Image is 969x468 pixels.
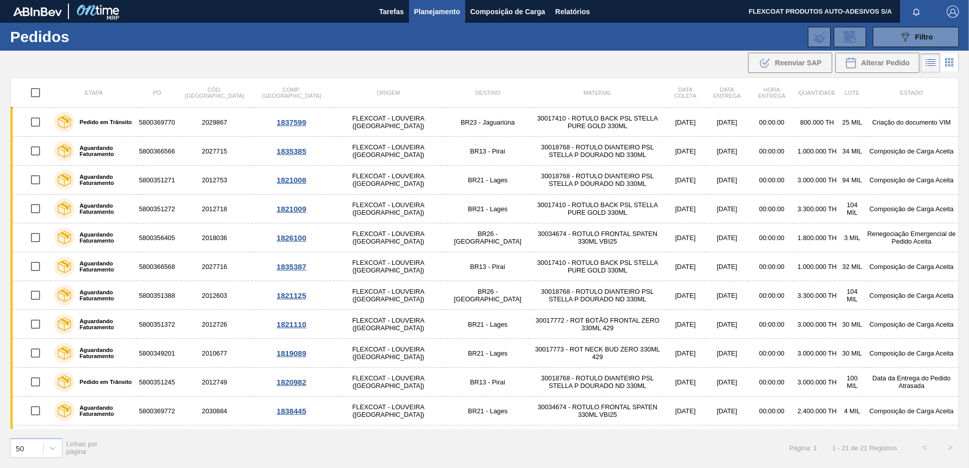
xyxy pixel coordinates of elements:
td: FLEXCOAT - LOUVEIRA ([GEOGRAPHIC_DATA]) [330,252,446,281]
td: 00:00:00 [749,339,794,368]
img: Logout [947,6,959,18]
label: Aguardando Faturamento [74,289,133,301]
td: 5800351245 [137,368,176,397]
label: Aguardando Faturamento [74,405,133,417]
span: Cód. [GEOGRAPHIC_DATA] [185,87,244,99]
span: Alterar Pedido [861,59,910,67]
td: BR21 - Lages [446,194,529,223]
td: BR21 - Lages [446,339,529,368]
label: Aguardando Faturamento [74,347,133,359]
td: FLEXCOAT - LOUVEIRA ([GEOGRAPHIC_DATA]) [330,137,446,166]
button: < [912,435,938,460]
td: 3.300.000 TH [794,281,839,310]
td: BR26 - [GEOGRAPHIC_DATA] [446,425,529,454]
td: 1.800.000 TH [794,223,839,252]
div: 1820982 [254,378,329,386]
td: 2030884 [176,397,252,425]
td: 30017772 - ROT BOTÃO FRONTAL ZERO 330ML 429 [529,310,666,339]
div: 1821009 [254,205,329,213]
td: 30034674 - ROTULO FRONTAL SPATEN 330ML VBI25 [529,223,666,252]
td: FLEXCOAT - LOUVEIRA ([GEOGRAPHIC_DATA]) [330,194,446,223]
td: FLEXCOAT - LOUVEIRA ([GEOGRAPHIC_DATA]) [330,368,446,397]
td: [DATE] [705,166,749,194]
td: [DATE] [705,310,749,339]
td: BR13 - Piraí [446,252,529,281]
button: Filtro [873,27,959,47]
td: 30 MIL [840,339,865,368]
td: FLEXCOAT - LOUVEIRA ([GEOGRAPHIC_DATA]) [330,166,446,194]
td: [DATE] [705,425,749,454]
span: PO [153,90,161,96]
td: [DATE] [666,339,705,368]
td: 3.000.000 TH [794,310,839,339]
td: [DATE] [666,252,705,281]
td: 2.400.000 TH [794,397,839,425]
td: 2027715 [176,137,252,166]
button: Alterar Pedido [835,53,919,73]
td: Composição de Carga Aceita [865,166,959,194]
img: TNhmsLtSVTkK8tSr43FrP2fwEKptu5GPRR3wAAAABJRU5ErkJggg== [13,7,62,16]
span: Reenviar SAP [775,59,822,67]
label: Pedido em Trânsito [74,119,132,125]
label: Aguardando Faturamento [74,231,133,244]
td: Renegociação Emergencial de Pedido Aceita [865,223,959,252]
td: 00:00:00 [749,223,794,252]
span: Destino [475,90,500,96]
div: 1838445 [254,407,329,415]
td: 94 MIL [840,166,865,194]
td: [DATE] [705,368,749,397]
td: [DATE] [666,425,705,454]
a: Aguardando Faturamento58003665682027716FLEXCOAT - LOUVEIRA ([GEOGRAPHIC_DATA])BR13 - Piraí3001741... [11,252,959,281]
td: 30034674 - ROTULO FRONTAL SPATEN 330ML VBI25 [529,397,666,425]
td: 100 MIL [840,368,865,397]
td: 800.000 TH [794,108,839,137]
div: 1835385 [254,147,329,155]
td: 30017410 - ROTULO BACK PSL STELLA PURE GOLD 330ML [529,194,666,223]
td: 00:00:00 [749,194,794,223]
td: 5800356405 [137,223,176,252]
span: Planejamento [414,6,460,18]
td: 1.000.000 TH [794,252,839,281]
td: Data da Entrega do Pedido Atrasada [865,368,959,397]
td: [DATE] [666,310,705,339]
td: 30017410 - ROTULO BACK PSL STELLA PURE GOLD 330ML [529,252,666,281]
label: Aguardando Faturamento [74,174,133,186]
a: Aguardando Faturamento58003513892012618FLEXCOAT - LOUVEIRA ([GEOGRAPHIC_DATA])BR26 - [GEOGRAPHIC_... [11,425,959,454]
span: Hora Entrega [758,87,786,99]
td: 2012749 [176,368,252,397]
td: 5800366566 [137,137,176,166]
td: 2027716 [176,252,252,281]
a: Aguardando Faturamento58003665662027715FLEXCOAT - LOUVEIRA ([GEOGRAPHIC_DATA])BR13 - Piraí3001876... [11,137,959,166]
td: BR21 - Lages [446,397,529,425]
td: 2029867 [176,108,252,137]
td: 30017410 - ROTULO BACK PSL STELLA PURE GOLD 330ML [529,425,666,454]
td: 2012618 [176,425,252,454]
td: [DATE] [705,281,749,310]
span: Etapa [85,90,103,96]
td: FLEXCOAT - LOUVEIRA ([GEOGRAPHIC_DATA]) [330,339,446,368]
td: [DATE] [666,166,705,194]
td: 00:00:00 [749,252,794,281]
a: Aguardando Faturamento58003512712012753FLEXCOAT - LOUVEIRA ([GEOGRAPHIC_DATA])BR21 - Lages3001876... [11,166,959,194]
td: [DATE] [705,108,749,137]
td: 25 MIL [840,108,865,137]
td: [DATE] [705,339,749,368]
button: > [938,435,963,460]
td: 3.000.000 TH [794,425,839,454]
a: Aguardando Faturamento58003513722012726FLEXCOAT - LOUVEIRA ([GEOGRAPHIC_DATA])BR21 - Lages3001777... [11,310,959,339]
td: BR13 - Piraí [446,368,529,397]
td: 00:00:00 [749,281,794,310]
span: Comp. [GEOGRAPHIC_DATA] [262,87,321,99]
td: 2010677 [176,339,252,368]
td: 30018768 - ROTULO DIANTEIRO PSL STELLA P DOURADO ND 330ML [529,166,666,194]
a: Aguardando Faturamento58003513882012603FLEXCOAT - LOUVEIRA ([GEOGRAPHIC_DATA])BR26 - [GEOGRAPHIC_... [11,281,959,310]
td: FLEXCOAT - LOUVEIRA ([GEOGRAPHIC_DATA]) [330,281,446,310]
td: BR13 - Piraí [446,137,529,166]
td: 30018768 - ROTULO DIANTEIRO PSL STELLA P DOURADO ND 330ML [529,368,666,397]
td: Composição de Carga Aceita [865,252,959,281]
span: Estado [900,90,923,96]
span: Filtro [915,33,933,41]
td: BR26 - [GEOGRAPHIC_DATA] [446,223,529,252]
td: 00:00:00 [749,166,794,194]
div: 1821110 [254,320,329,329]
